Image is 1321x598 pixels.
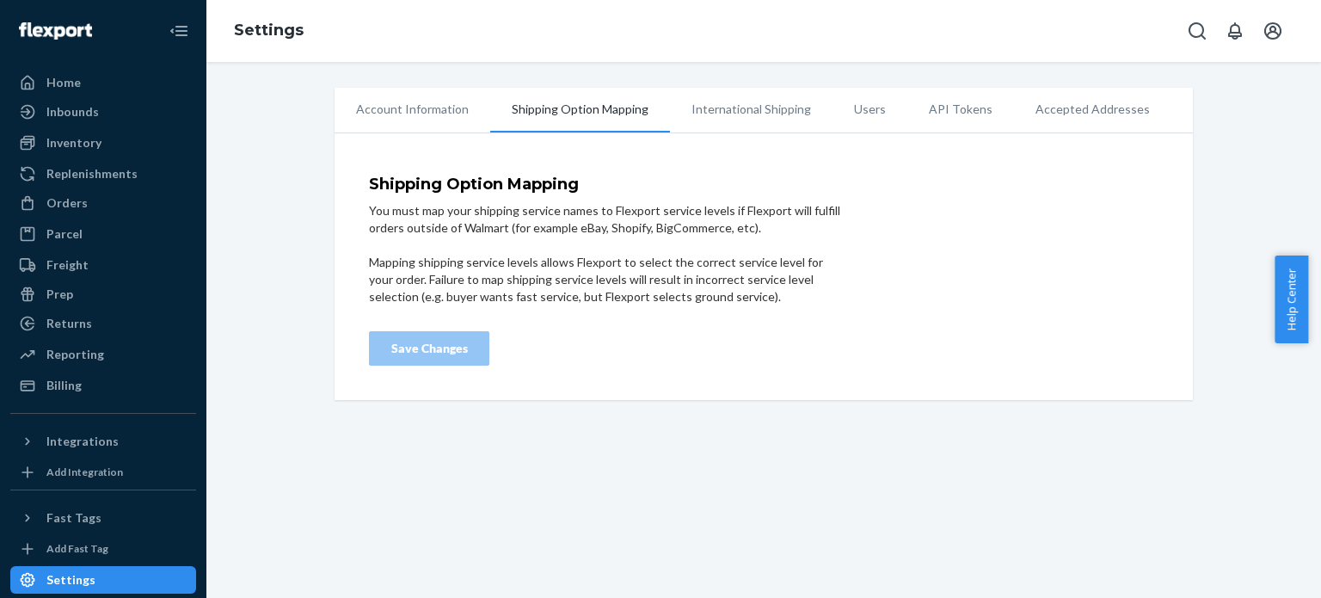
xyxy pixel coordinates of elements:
div: You must map your shipping service names to Flexport service levels if Flexport will fulfill orde... [369,202,843,237]
a: Freight [10,251,196,279]
div: Settings [46,571,95,589]
button: Save Changes [369,331,489,366]
a: Inventory [10,129,196,157]
div: Mapping shipping service levels allows Flexport to select the correct service level for your orde... [369,254,843,305]
li: Accepted Addresses [1014,88,1171,131]
a: Home [10,69,196,96]
ol: breadcrumbs [220,6,317,56]
li: Users [833,88,907,131]
button: Close Navigation [162,14,196,48]
div: Fast Tags [46,509,101,527]
li: Shipping Option Mapping [490,88,670,133]
li: International Shipping [670,88,833,131]
a: Inbounds [10,98,196,126]
h4: Shipping Option Mapping [369,176,843,194]
button: Open Search Box [1180,14,1214,48]
div: Inventory [46,134,101,151]
img: Flexport logo [19,22,92,40]
li: API Tokens [907,88,1014,131]
button: Open account menu [1256,14,1290,48]
button: Fast Tags [10,504,196,532]
div: Home [46,74,81,91]
a: Billing [10,372,196,399]
div: Returns [46,315,92,332]
div: Add Integration [46,465,123,479]
a: Reporting [10,341,196,368]
div: Replenishments [46,165,138,182]
button: Integrations [10,428,196,455]
a: Orders [10,189,196,217]
div: Save Changes [384,340,475,357]
button: Help Center [1275,256,1308,343]
div: Billing [46,377,82,394]
div: Parcel [46,225,83,243]
a: Prep [10,281,196,308]
a: Settings [234,21,304,40]
a: Replenishments [10,160,196,188]
div: Freight [46,256,89,274]
a: Returns [10,310,196,337]
div: Prep [46,286,73,303]
li: Account Information [335,88,490,131]
div: Add Fast Tag [46,541,108,556]
div: Integrations [46,433,119,450]
a: Settings [10,566,196,594]
div: Orders [46,194,88,212]
div: Reporting [46,346,104,363]
a: Add Fast Tag [10,539,196,559]
a: Add Integration [10,462,196,483]
div: Inbounds [46,103,99,120]
button: Open notifications [1218,14,1252,48]
a: Parcel [10,220,196,248]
